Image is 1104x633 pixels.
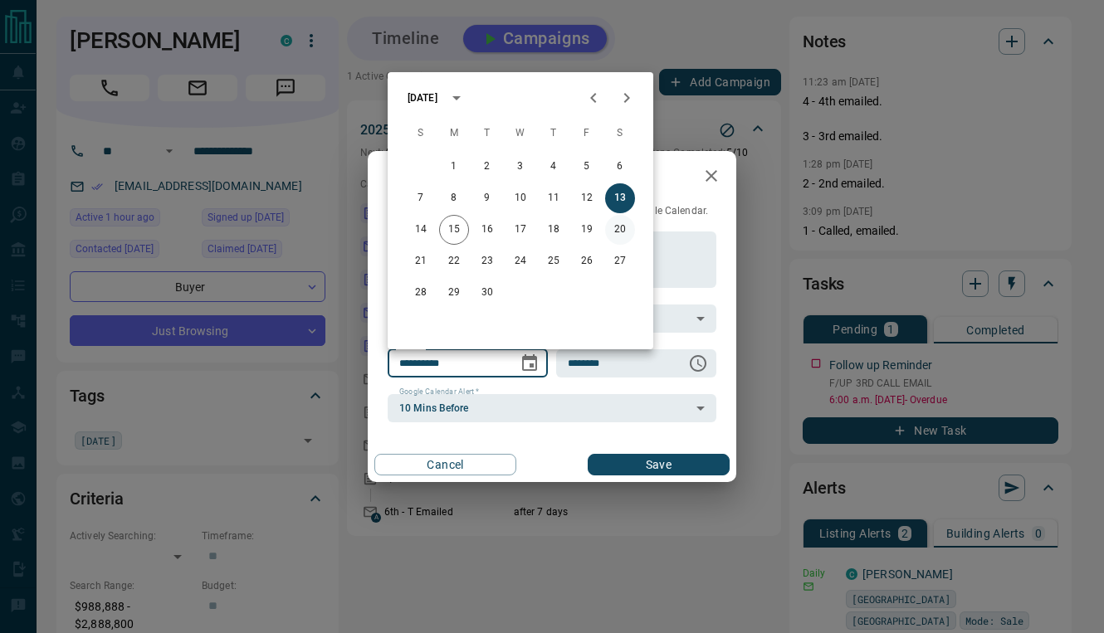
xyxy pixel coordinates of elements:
[472,152,502,182] button: 2
[539,215,569,245] button: 18
[681,347,715,380] button: Choose time, selected time is 6:00 AM
[572,215,602,245] button: 19
[472,278,502,308] button: 30
[406,117,436,150] span: Sunday
[572,246,602,276] button: 26
[605,152,635,182] button: 6
[577,81,610,114] button: Previous month
[539,152,569,182] button: 4
[408,90,437,105] div: [DATE]
[368,151,474,204] h2: Edit Task
[472,246,502,276] button: 23
[442,84,471,112] button: calendar view is open, switch to year view
[399,342,420,353] label: Date
[399,387,479,397] label: Google Calendar Alert
[572,183,602,213] button: 12
[472,183,502,213] button: 9
[472,215,502,245] button: 16
[439,278,469,308] button: 29
[406,183,436,213] button: 7
[610,81,643,114] button: Next month
[506,152,535,182] button: 3
[439,246,469,276] button: 22
[506,215,535,245] button: 17
[406,246,436,276] button: 21
[588,454,730,475] button: Save
[506,183,535,213] button: 10
[605,215,635,245] button: 20
[506,117,535,150] span: Wednesday
[572,117,602,150] span: Friday
[539,183,569,213] button: 11
[568,342,589,353] label: Time
[539,246,569,276] button: 25
[472,117,502,150] span: Tuesday
[406,215,436,245] button: 14
[513,347,546,380] button: Choose date, selected date is Sep 13, 2025
[506,246,535,276] button: 24
[439,117,469,150] span: Monday
[406,278,436,308] button: 28
[439,215,469,245] button: 15
[439,152,469,182] button: 1
[539,117,569,150] span: Thursday
[374,454,516,475] button: Cancel
[605,246,635,276] button: 27
[605,183,635,213] button: 13
[572,152,602,182] button: 5
[388,394,716,422] div: 10 Mins Before
[605,117,635,150] span: Saturday
[439,183,469,213] button: 8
